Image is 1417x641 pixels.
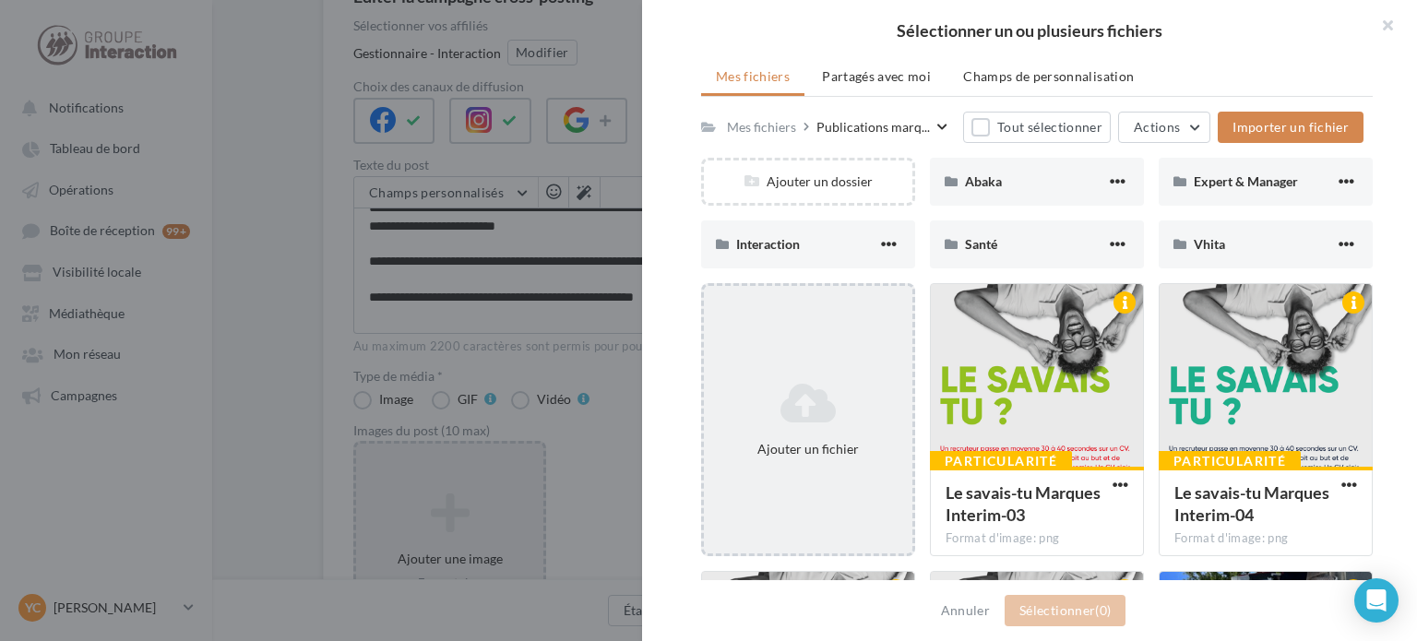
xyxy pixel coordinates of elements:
[1194,236,1225,252] span: Vhita
[1174,530,1357,547] div: Format d'image: png
[711,440,905,458] div: Ajouter un fichier
[816,118,930,137] span: Publications marq...
[946,530,1128,547] div: Format d'image: png
[736,236,800,252] span: Interaction
[963,68,1134,84] span: Champs de personnalisation
[965,236,997,252] span: Santé
[934,599,997,622] button: Annuler
[727,118,796,137] div: Mes fichiers
[965,173,1002,189] span: Abaka
[1218,112,1363,143] button: Importer un fichier
[1232,119,1349,135] span: Importer un fichier
[1095,602,1111,618] span: (0)
[672,22,1387,39] h2: Sélectionner un ou plusieurs fichiers
[704,172,912,191] div: Ajouter un dossier
[963,112,1111,143] button: Tout sélectionner
[1005,595,1125,626] button: Sélectionner(0)
[930,451,1072,471] div: Particularité
[716,68,790,84] span: Mes fichiers
[1134,119,1180,135] span: Actions
[1354,578,1399,623] div: Open Intercom Messenger
[1174,482,1329,525] span: Le savais-tu Marques Interim-04
[946,482,1101,525] span: Le savais-tu Marques Interim-03
[1118,112,1210,143] button: Actions
[1194,173,1298,189] span: Expert & Manager
[822,68,931,84] span: Partagés avec moi
[1159,451,1301,471] div: Particularité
